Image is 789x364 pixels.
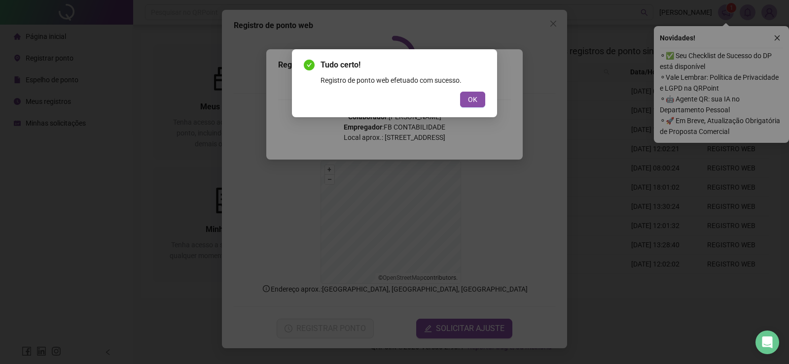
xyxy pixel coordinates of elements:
span: Tudo certo! [321,59,485,71]
button: OK [460,92,485,107]
span: OK [468,94,477,105]
span: check-circle [304,60,315,70]
div: Registro de ponto web efetuado com sucesso. [321,75,485,86]
div: Open Intercom Messenger [755,331,779,354]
